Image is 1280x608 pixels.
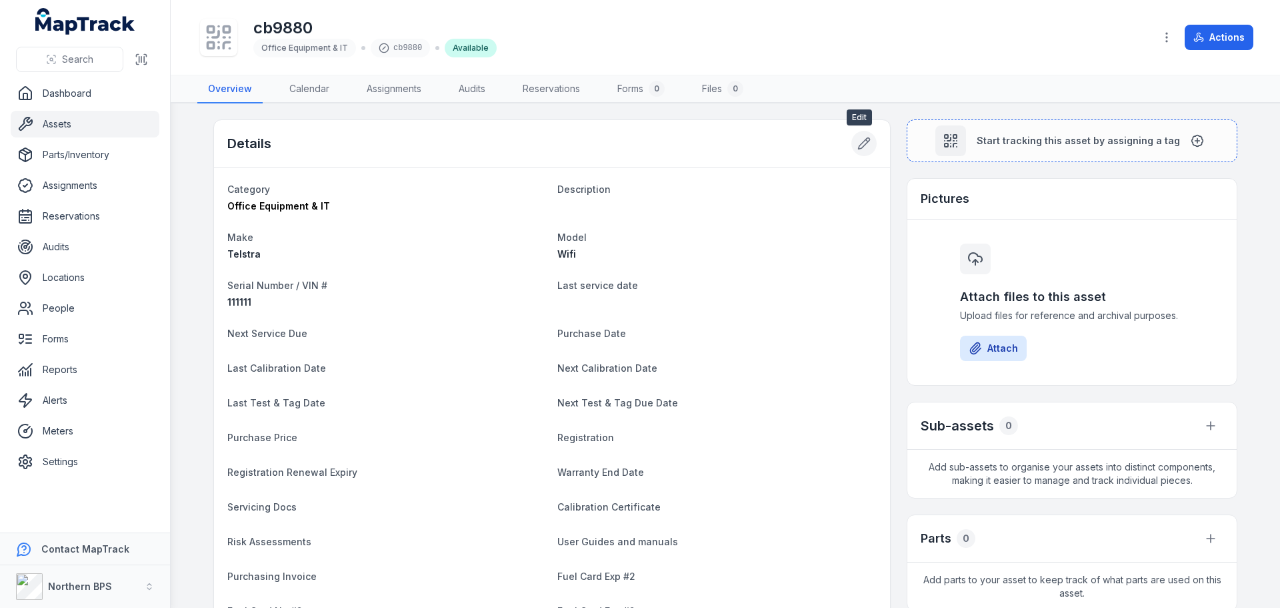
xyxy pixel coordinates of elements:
button: Actions [1185,25,1253,50]
span: Next Service Due [227,328,307,339]
span: Last Calibration Date [227,362,326,374]
span: Start tracking this asset by assigning a tag [977,134,1180,147]
span: Office Equipment & IT [261,43,348,53]
span: Purchase Date [557,328,626,339]
span: Next Test & Tag Due Date [557,397,678,408]
a: Files0 [691,75,754,103]
span: Purchasing Invoice [227,571,317,582]
span: Search [62,53,93,66]
button: Attach [960,336,1027,361]
a: Settings [11,448,159,475]
a: Audits [11,234,159,260]
a: Assignments [11,172,159,199]
span: Serial Number / VIN # [227,280,327,291]
a: Assignments [356,75,432,103]
div: Available [445,39,497,57]
span: Edit [847,109,872,125]
span: Make [227,232,253,243]
span: Model [557,232,587,243]
div: cb9880 [371,39,430,57]
h3: Pictures [921,190,969,208]
a: MapTrack [35,8,135,35]
button: Start tracking this asset by assigning a tag [907,119,1237,162]
span: 111111 [227,296,251,308]
a: Calendar [279,75,340,103]
a: Reservations [512,75,591,103]
a: Meters [11,418,159,444]
a: People [11,295,159,322]
span: User Guides and manuals [557,536,678,547]
a: Locations [11,264,159,291]
span: Risk Assessments [227,536,311,547]
span: Fuel Card Exp #2 [557,571,635,582]
span: Next Calibration Date [557,362,657,374]
span: Upload files for reference and archival purposes. [960,309,1184,322]
span: Registration Renewal Expiry [227,467,357,478]
span: Category [227,184,270,195]
a: Forms0 [607,75,675,103]
h2: Sub-assets [921,416,994,435]
strong: Northern BPS [48,581,112,592]
a: Overview [197,75,263,103]
span: Calibration Certificate [557,501,661,513]
a: Parts/Inventory [11,141,159,168]
h3: Attach files to this asset [960,288,1184,306]
span: Warranty End Date [557,467,644,478]
strong: Contact MapTrack [41,543,129,555]
span: Last service date [557,280,638,291]
div: 0 [999,416,1018,435]
a: Audits [448,75,496,103]
button: Search [16,47,123,72]
a: Reports [11,356,159,383]
span: Add sub-assets to organise your assets into distinct components, making it easier to manage and t... [907,450,1237,498]
a: Alerts [11,387,159,414]
a: Assets [11,111,159,137]
div: 0 [649,81,665,97]
div: 0 [957,529,975,548]
span: Purchase Price [227,432,297,443]
div: 0 [727,81,743,97]
a: Dashboard [11,80,159,107]
span: Description [557,184,611,195]
span: Last Test & Tag Date [227,397,325,408]
span: Office Equipment & IT [227,200,330,212]
span: Registration [557,432,614,443]
h2: Details [227,134,271,153]
span: Servicing Docs [227,501,297,513]
a: Forms [11,326,159,352]
h3: Parts [921,529,951,548]
h1: cb9880 [253,17,497,39]
span: Telstra [227,248,261,260]
span: Wifi [557,248,576,260]
a: Reservations [11,203,159,230]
